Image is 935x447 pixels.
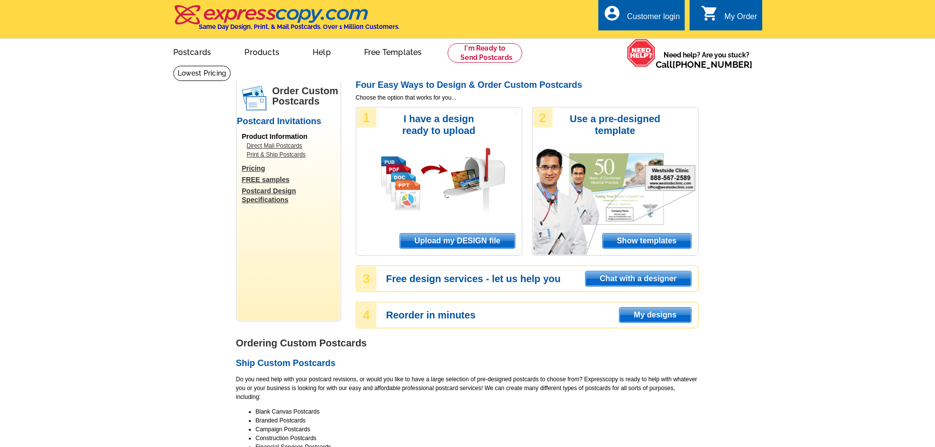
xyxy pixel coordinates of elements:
a: Postcards [158,40,227,63]
div: 3 [357,266,376,291]
span: My designs [619,308,691,322]
h2: Ship Custom Postcards [236,358,698,369]
a: Same Day Design, Print, & Mail Postcards. Over 1 Million Customers. [173,12,400,30]
span: Show templates [603,234,691,248]
h1: Order Custom Postcards [272,86,340,106]
a: Pricing [242,164,340,173]
a: Chat with a designer [585,271,691,287]
div: 1 [357,108,376,128]
h2: Postcard Invitations [237,116,340,127]
a: Help [297,40,347,63]
p: Do you need help with your postcard revisions, or would you like to have a large selection of pre... [236,375,698,401]
h2: Four Easy Ways to Design & Order Custom Postcards [356,80,698,91]
h3: Free design services - let us help you [386,274,697,283]
img: help [627,39,656,67]
a: Upload my DESIGN file [400,233,515,249]
a: Postcard Design Specifications [242,186,340,204]
a: account_circle Customer login [603,11,680,23]
a: Direct Mail Postcards [247,141,335,150]
span: Choose the option that works for you... [356,93,698,102]
div: 2 [533,108,553,128]
h3: Reorder in minutes [386,311,697,319]
h3: Use a pre-designed template [565,113,666,136]
a: shopping_cart My Order [701,11,757,23]
a: Show templates [602,233,692,249]
a: My designs [619,307,691,323]
a: Print & Ship Postcards [247,150,335,159]
span: Upload my DESIGN file [400,234,514,248]
div: My Order [724,12,757,26]
h3: I have a design ready to upload [389,113,489,136]
span: Product Information [242,132,308,140]
a: [PHONE_NUMBER] [672,59,752,70]
a: Free Templates [348,40,438,63]
li: Construction Postcards [256,434,698,443]
h4: Same Day Design, Print, & Mail Postcards. Over 1 Million Customers. [199,23,400,30]
strong: Ordering Custom Postcards [236,338,367,348]
span: Chat with a designer [586,271,691,286]
span: Call [656,59,752,70]
a: Products [229,40,295,63]
li: Campaign Postcards [256,425,698,434]
span: Need help? Are you stuck? [656,50,757,70]
li: Branded Postcards [256,416,698,425]
img: postcards.png [242,86,267,110]
a: FREE samples [242,175,340,184]
i: shopping_cart [701,4,719,22]
li: Blank Canvas Postcards [256,407,698,416]
i: account_circle [603,4,621,22]
div: 4 [357,303,376,327]
div: Customer login [627,12,680,26]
